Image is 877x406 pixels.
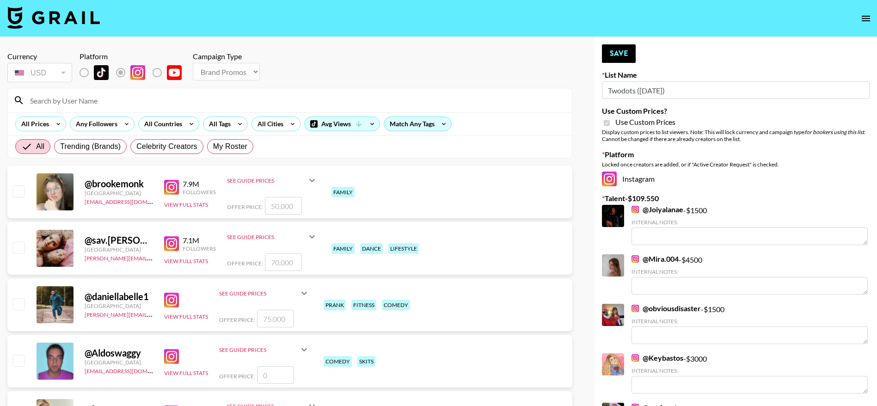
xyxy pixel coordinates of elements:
[632,254,868,295] div: - $ 4500
[136,141,197,152] span: Celebrity Creators
[602,70,870,80] label: List Name
[305,117,380,131] div: Avg Views
[602,106,870,116] label: Use Custom Prices?
[80,52,189,61] div: Platform
[85,347,153,359] div: @ Aldoswaggy
[324,300,346,310] div: prank
[602,194,870,203] label: Talent - $ 109.550
[632,268,868,275] div: Internal Notes:
[360,243,383,254] div: dance
[85,366,178,375] a: [EMAIL_ADDRESS][DOMAIN_NAME]
[60,141,121,152] span: Trending (Brands)
[183,245,216,252] div: Followers
[632,305,639,312] img: Instagram
[632,354,639,362] img: Instagram
[602,172,870,186] div: Instagram
[227,169,318,191] div: See Guide Prices
[602,161,870,168] div: Locked once creators are added, or if "Active Creator Request" is checked.
[203,117,233,131] div: All Tags
[265,197,302,215] input: 50.000
[70,117,119,131] div: Any Followers
[632,367,868,374] div: Internal Notes:
[227,226,318,248] div: See Guide Prices
[7,61,72,84] div: Currency is locked to USD
[7,52,72,61] div: Currency
[219,316,255,323] span: Offer Price:
[257,310,294,327] input: 75.000
[164,258,208,265] button: View Full Stats
[351,300,376,310] div: fitness
[193,52,260,61] div: Campaign Type
[16,117,51,131] div: All Prices
[219,346,299,353] div: See Guide Prices
[227,260,263,267] span: Offer Price:
[139,117,184,131] div: All Countries
[164,313,208,320] button: View Full Stats
[164,236,179,251] img: Instagram
[164,369,208,376] button: View Full Stats
[384,117,451,131] div: Match Any Tags
[183,189,216,196] div: Followers
[164,201,208,208] button: View Full Stats
[219,338,310,361] div: See Guide Prices
[632,304,868,344] div: - $ 1500
[183,236,216,245] div: 7.1M
[7,6,100,29] img: Grail Talent
[632,205,683,214] a: @Joiyalanae
[219,282,310,304] div: See Guide Prices
[213,141,247,152] span: My Roster
[227,203,263,210] span: Offer Price:
[227,234,307,240] div: See Guide Prices
[9,65,70,81] div: USD
[331,243,355,254] div: family
[219,373,255,380] span: Offer Price:
[388,243,419,254] div: lifestyle
[632,304,701,313] a: @obviousdisaster
[615,117,675,127] span: Use Custom Prices
[602,44,636,63] button: Save
[227,177,307,184] div: See Guide Prices
[85,197,178,205] a: [EMAIL_ADDRESS][DOMAIN_NAME]
[85,359,153,366] div: [GEOGRAPHIC_DATA]
[164,349,179,364] img: Instagram
[219,290,299,297] div: See Guide Prices
[257,366,294,384] input: 0
[382,300,410,310] div: comedy
[94,65,109,80] img: TikTok
[85,246,153,253] div: [GEOGRAPHIC_DATA]
[85,190,153,197] div: [GEOGRAPHIC_DATA]
[857,9,875,28] button: open drawer
[80,63,189,82] div: List locked to Instagram.
[357,356,375,367] div: skits
[85,291,153,302] div: @ daniellabelle1
[25,93,566,108] input: Search by User Name
[167,65,182,80] img: YouTube
[331,187,355,197] div: family
[632,353,868,394] div: - $ 3000
[85,178,153,190] div: @ brookemonk
[632,205,868,245] div: - $ 1500
[602,129,870,142] div: Display custom prices to list viewers. Note: This will lock currency and campaign type . Cannot b...
[632,353,683,363] a: @Keybastos
[85,234,153,246] div: @ sav.[PERSON_NAME]
[252,117,285,131] div: All Cities
[85,309,221,318] a: [PERSON_NAME][EMAIL_ADDRESS][DOMAIN_NAME]
[602,150,870,159] label: Platform
[164,293,179,308] img: Instagram
[183,179,216,189] div: 7.9M
[632,219,868,226] div: Internal Notes:
[602,172,617,186] img: Instagram
[632,255,639,263] img: Instagram
[130,65,145,80] img: Instagram
[85,253,221,262] a: [PERSON_NAME][EMAIL_ADDRESS][DOMAIN_NAME]
[265,253,302,271] input: 70.000
[632,254,679,264] a: @Mira.004
[632,318,868,325] div: Internal Notes:
[164,180,179,195] img: Instagram
[324,356,352,367] div: comedy
[632,206,639,213] img: Instagram
[36,141,44,152] span: All
[804,129,864,135] em: for bookers using this list
[85,302,153,309] div: [GEOGRAPHIC_DATA]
